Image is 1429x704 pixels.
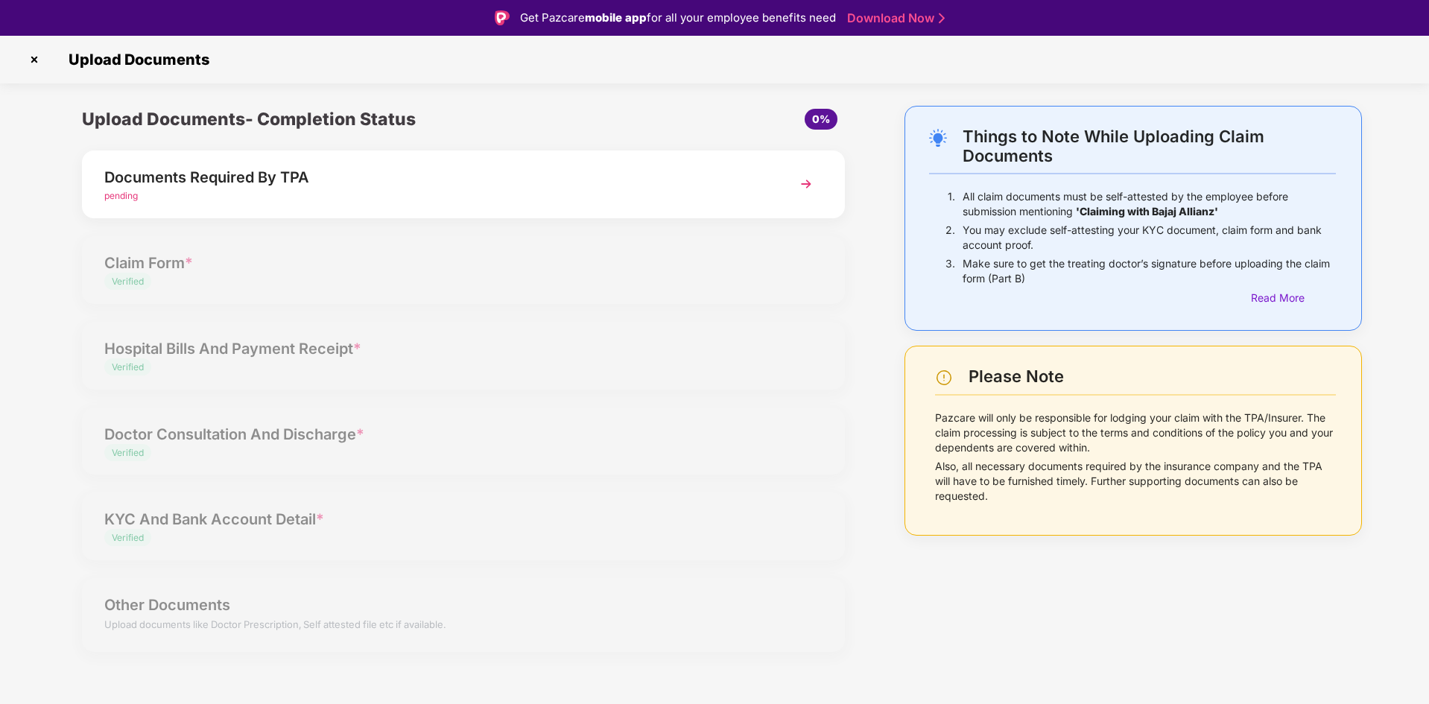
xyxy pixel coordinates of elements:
div: Get Pazcare for all your employee benefits need [520,9,836,27]
p: Pazcare will only be responsible for lodging your claim with the TPA/Insurer. The claim processin... [935,410,1336,455]
a: Download Now [847,10,940,26]
p: 3. [945,256,955,286]
img: Logo [495,10,510,25]
p: 1. [948,189,955,219]
p: Also, all necessary documents required by the insurance company and the TPA will have to be furni... [935,459,1336,504]
img: svg+xml;base64,PHN2ZyBpZD0iTmV4dCIgeG1sbnM9Imh0dHA6Ly93d3cudzMub3JnLzIwMDAvc3ZnIiB3aWR0aD0iMzYiIG... [793,171,820,197]
span: pending [104,190,138,201]
div: Documents Required By TPA [104,165,762,189]
img: svg+xml;base64,PHN2ZyB4bWxucz0iaHR0cDovL3d3dy53My5vcmcvMjAwMC9zdmciIHdpZHRoPSIyNC4wOTMiIGhlaWdodD... [929,129,947,147]
p: All claim documents must be self-attested by the employee before submission mentioning [963,189,1336,219]
p: Make sure to get the treating doctor’s signature before uploading the claim form (Part B) [963,256,1336,286]
img: svg+xml;base64,PHN2ZyBpZD0iV2FybmluZ18tXzI0eDI0IiBkYXRhLW5hbWU9Ildhcm5pbmcgLSAyNHgyNCIgeG1sbnM9Im... [935,369,953,387]
p: You may exclude self-attesting your KYC document, claim form and bank account proof. [963,223,1336,253]
div: Things to Note While Uploading Claim Documents [963,127,1336,165]
img: svg+xml;base64,PHN2ZyBpZD0iQ3Jvc3MtMzJ4MzIiIHhtbG5zPSJodHRwOi8vd3d3LnczLm9yZy8yMDAwL3N2ZyIgd2lkdG... [22,48,46,72]
strong: mobile app [585,10,647,25]
b: 'Claiming with Bajaj Allianz' [1076,205,1218,218]
span: 0% [812,112,830,125]
div: Read More [1251,290,1336,306]
p: 2. [945,223,955,253]
span: Upload Documents [54,51,217,69]
img: Stroke [939,10,945,26]
div: Upload Documents- Completion Status [82,106,591,133]
div: Please Note [969,367,1336,387]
